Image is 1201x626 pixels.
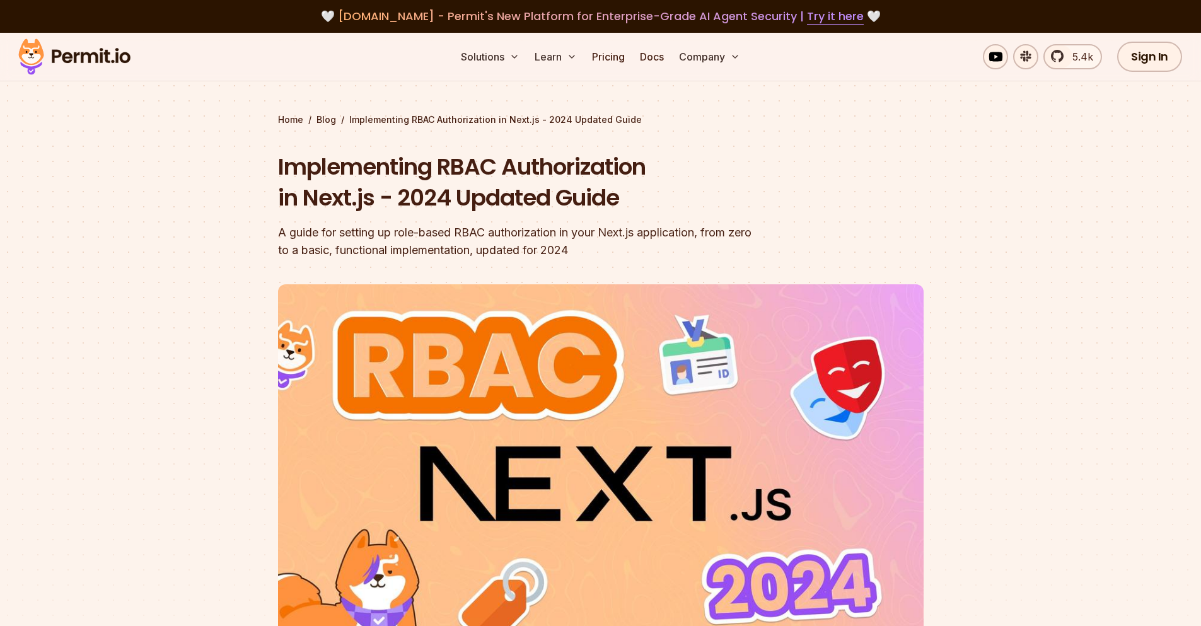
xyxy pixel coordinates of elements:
[278,113,303,126] a: Home
[674,44,745,69] button: Company
[530,44,582,69] button: Learn
[635,44,669,69] a: Docs
[278,113,924,126] div: / /
[1117,42,1182,72] a: Sign In
[1065,49,1093,64] span: 5.4k
[338,8,864,24] span: [DOMAIN_NAME] - Permit's New Platform for Enterprise-Grade AI Agent Security |
[30,8,1171,25] div: 🤍 🤍
[456,44,525,69] button: Solutions
[587,44,630,69] a: Pricing
[316,113,336,126] a: Blog
[1043,44,1102,69] a: 5.4k
[278,224,762,259] div: A guide for setting up role-based RBAC authorization in your Next.js application, from zero to a ...
[278,151,762,214] h1: Implementing RBAC Authorization in Next.js - 2024 Updated Guide
[807,8,864,25] a: Try it here
[13,35,136,78] img: Permit logo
